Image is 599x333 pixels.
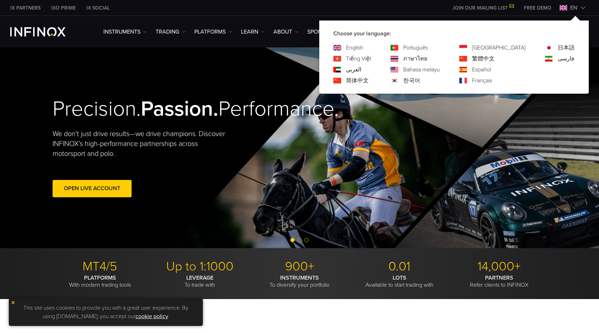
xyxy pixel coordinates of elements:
[280,274,319,281] strong: INSTRUMENTS
[307,28,347,36] a: SPONSORSHIPS
[53,129,230,159] p: We don't just drive results—we drive champions. Discover INFINOX’s high-performance partnerships ...
[558,43,575,52] a: Language
[472,65,491,74] a: Language
[403,43,428,52] a: Language
[304,238,309,242] span: Go to slide 3
[135,313,168,320] a: cookie policy
[53,274,147,288] p: With modern trading tools
[558,54,574,63] a: Language
[472,54,495,63] a: Language
[346,65,361,74] a: Language
[447,5,519,11] a: JOIN OUR MAILING LIST
[11,300,16,305] img: yellow close icon
[194,28,232,36] a: PLATFORMS
[352,274,447,288] p: Available to start trading with
[346,54,371,63] a: Language
[346,43,363,52] a: Language
[403,76,420,85] a: Language
[241,28,265,36] a: Learn
[84,274,116,281] strong: PLATFORMS
[156,28,186,36] a: TRADING
[452,274,546,288] p: Refer clients to INFINOX
[10,27,82,36] a: INFINOX Logo
[186,274,213,281] strong: LEVERAGE
[103,28,147,36] a: Instruments
[53,259,147,274] p: MT4/5
[5,4,46,12] a: INFINOX
[152,274,247,288] p: To trade with
[290,238,295,242] span: Go to slide 1
[519,4,557,12] a: INFINOX MENU
[252,274,347,288] p: To diversify your portfolio
[485,274,513,281] strong: PARTNERS
[46,4,81,12] a: INFINOX
[472,76,492,85] a: Language
[393,274,406,281] strong: LOTS
[346,76,369,85] a: Language
[403,65,440,74] a: Language
[452,259,546,274] p: 14,000+
[352,259,447,274] p: 0.01
[81,4,115,12] a: INFINOX
[53,96,275,122] h2: Precision. Performance.
[141,96,218,122] strong: Passion.
[403,54,427,63] a: Language
[252,259,347,274] p: 900+
[567,4,580,12] span: en
[273,28,298,36] a: ABOUT
[152,259,247,274] p: Up to 1:1000
[472,43,526,52] a: Language
[297,238,302,242] span: Go to slide 2
[333,29,575,38] p: Choose your language:
[53,180,132,197] a: Open Live Account
[12,302,199,322] p: This site uses cookies to provide you with a great user experience. By using [DOMAIN_NAME], you a...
